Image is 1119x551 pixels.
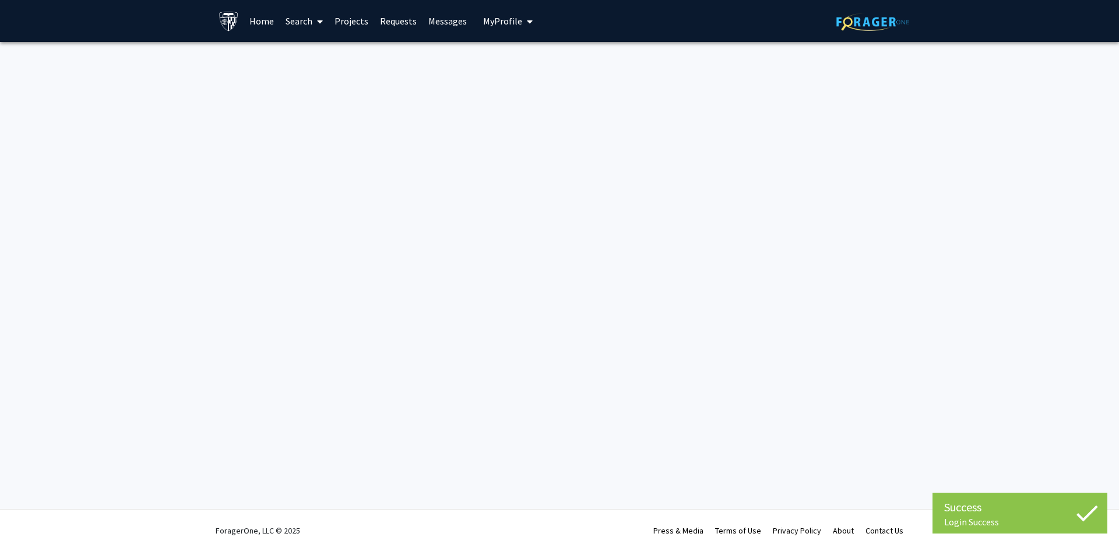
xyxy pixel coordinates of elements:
a: Terms of Use [715,525,761,536]
a: About [833,525,854,536]
img: Johns Hopkins University Logo [219,11,239,31]
a: Contact Us [865,525,903,536]
div: Success [944,499,1096,516]
a: Messages [423,1,473,41]
div: Login Success [944,516,1096,528]
a: Search [280,1,329,41]
img: ForagerOne Logo [836,13,909,31]
span: My Profile [483,15,522,27]
div: ForagerOne, LLC © 2025 [216,510,300,551]
a: Home [244,1,280,41]
a: Requests [374,1,423,41]
a: Press & Media [653,525,703,536]
a: Privacy Policy [773,525,821,536]
a: Projects [329,1,374,41]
